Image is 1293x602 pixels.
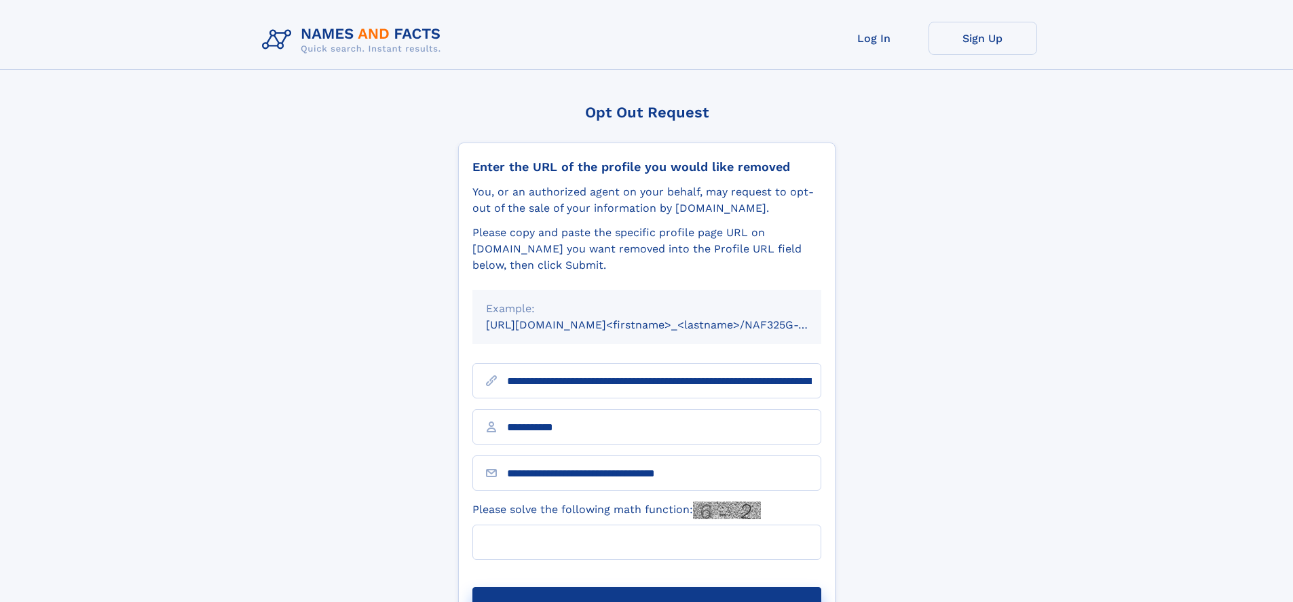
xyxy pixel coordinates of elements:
[820,22,929,55] a: Log In
[486,318,847,331] small: [URL][DOMAIN_NAME]<firstname>_<lastname>/NAF325G-xxxxxxxx
[472,159,821,174] div: Enter the URL of the profile you would like removed
[929,22,1037,55] a: Sign Up
[486,301,808,317] div: Example:
[257,22,452,58] img: Logo Names and Facts
[472,184,821,217] div: You, or an authorized agent on your behalf, may request to opt-out of the sale of your informatio...
[458,104,836,121] div: Opt Out Request
[472,502,761,519] label: Please solve the following math function:
[472,225,821,274] div: Please copy and paste the specific profile page URL on [DOMAIN_NAME] you want removed into the Pr...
